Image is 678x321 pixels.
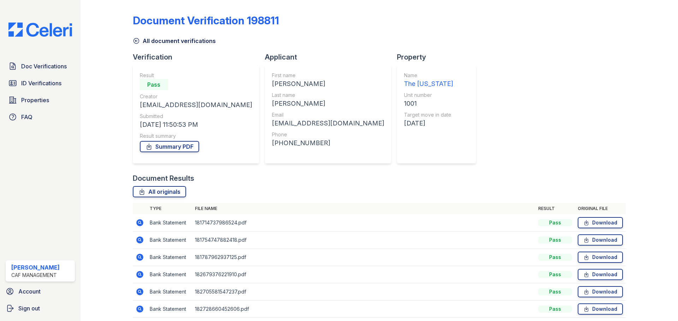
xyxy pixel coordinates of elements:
[272,99,384,109] div: [PERSON_NAME]
[147,203,192,214] th: Type
[6,59,75,73] a: Doc Verifications
[192,283,535,301] td: 182705581547237.pdf
[538,219,572,226] div: Pass
[140,79,168,90] div: Pass
[3,284,78,298] a: Account
[133,186,186,197] a: All originals
[6,93,75,107] a: Properties
[140,113,252,120] div: Submitted
[3,23,78,37] img: CE_Logo_Blue-a8612792a0a2168367f1c8372b55b34899dd931a85d93a1a3d3e32e68fde9ad4.png
[538,305,572,313] div: Pass
[192,214,535,232] td: 181714737986524.pdf
[404,111,453,118] div: Target move in date
[575,203,626,214] th: Original file
[397,52,482,62] div: Property
[272,118,384,128] div: [EMAIL_ADDRESS][DOMAIN_NAME]
[192,203,535,214] th: File name
[272,92,384,99] div: Last name
[578,252,623,263] a: Download
[147,301,192,318] td: Bank Statement
[272,79,384,89] div: [PERSON_NAME]
[147,283,192,301] td: Bank Statement
[140,100,252,110] div: [EMAIL_ADDRESS][DOMAIN_NAME]
[404,72,453,79] div: Name
[133,14,279,27] div: Document Verification 198811
[21,79,61,87] span: ID Verifications
[147,214,192,232] td: Bank Statement
[272,72,384,79] div: First name
[578,234,623,246] a: Download
[147,249,192,266] td: Bank Statement
[133,173,194,183] div: Document Results
[18,304,40,313] span: Sign out
[538,288,572,295] div: Pass
[578,303,623,315] a: Download
[3,301,78,315] a: Sign out
[11,263,60,272] div: [PERSON_NAME]
[147,232,192,249] td: Bank Statement
[272,138,384,148] div: [PHONE_NUMBER]
[538,271,572,278] div: Pass
[6,110,75,124] a: FAQ
[140,93,252,100] div: Creator
[578,217,623,228] a: Download
[133,37,216,45] a: All document verifications
[147,266,192,283] td: Bank Statement
[6,76,75,90] a: ID Verifications
[265,52,397,62] div: Applicant
[192,232,535,249] td: 181754747882418.pdf
[404,92,453,99] div: Unit number
[272,131,384,138] div: Phone
[18,287,41,296] span: Account
[538,236,572,243] div: Pass
[140,120,252,130] div: [DATE] 11:50:53 PM
[538,254,572,261] div: Pass
[21,113,32,121] span: FAQ
[192,249,535,266] td: 181787962937125.pdf
[578,286,623,297] a: Download
[404,79,453,89] div: The [US_STATE]
[11,272,60,279] div: CAF Management
[21,96,49,104] span: Properties
[133,52,265,62] div: Verification
[578,269,623,280] a: Download
[404,118,453,128] div: [DATE]
[192,301,535,318] td: 182728660452606.pdf
[140,72,252,79] div: Result
[140,141,199,152] a: Summary PDF
[535,203,575,214] th: Result
[21,62,67,70] span: Doc Verifications
[192,266,535,283] td: 182679376221910.pdf
[140,132,252,140] div: Result summary
[404,72,453,89] a: Name The [US_STATE]
[404,99,453,109] div: 1001
[272,111,384,118] div: Email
